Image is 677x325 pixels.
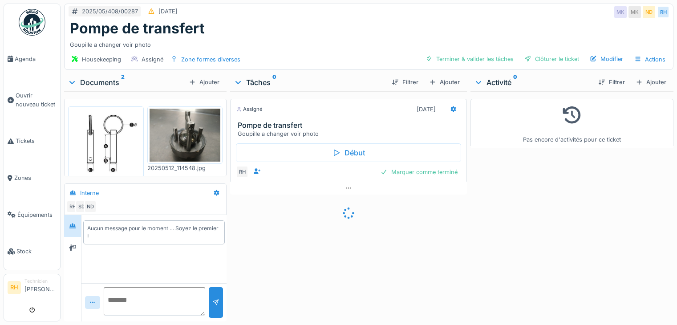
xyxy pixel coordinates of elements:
[121,77,125,88] sup: 2
[24,278,57,297] li: [PERSON_NAME]
[4,159,60,196] a: Zones
[15,55,57,63] span: Agenda
[84,200,97,213] div: ND
[14,174,57,182] span: Zones
[236,143,461,162] div: Début
[4,41,60,77] a: Agenda
[388,76,422,88] div: Filtrer
[181,55,240,64] div: Zone formes diverses
[75,200,88,213] div: SD
[80,189,99,197] div: Interne
[474,77,591,88] div: Activité
[521,53,583,65] div: Clôturer le ticket
[87,224,221,240] div: Aucun message pour le moment … Soyez le premier !
[16,91,57,108] span: Ouvrir nouveau ticket
[422,53,517,65] div: Terminer & valider les tâches
[513,77,517,88] sup: 0
[4,123,60,160] a: Tickets
[4,196,60,233] a: Équipements
[272,77,276,88] sup: 0
[8,281,21,294] li: RH
[68,77,185,88] div: Documents
[185,76,223,88] div: Ajouter
[417,105,436,114] div: [DATE]
[142,55,163,64] div: Assigné
[426,76,463,88] div: Ajouter
[8,278,57,299] a: RH Technicien[PERSON_NAME]
[377,166,461,178] div: Marquer comme terminé
[147,164,223,172] div: 20250512_114548.jpg
[586,53,627,65] div: Modifier
[4,233,60,270] a: Stock
[595,76,628,88] div: Filtrer
[628,6,641,18] div: MK
[82,7,138,16] div: 2025/05/408/00287
[16,247,57,256] span: Stock
[82,55,121,64] div: Housekeeping
[236,106,263,113] div: Assigné
[630,53,669,66] div: Actions
[66,200,79,213] div: RH
[16,137,57,145] span: Tickets
[150,109,221,162] img: dfoajqvu4mluy1z49fo6a0fapz7f
[70,109,142,181] img: sd44y9ot4gghvjtmqyygapyxoq7a
[70,37,668,49] div: Goupille a changer voir photo
[643,6,655,18] div: ND
[236,166,248,178] div: RH
[158,7,178,16] div: [DATE]
[657,6,669,18] div: RH
[632,76,670,88] div: Ajouter
[238,130,463,138] div: Goupille a changer voir photo
[17,211,57,219] span: Équipements
[476,103,668,144] div: Pas encore d'activités pour ce ticket
[238,121,463,130] h3: Pompe de transfert
[614,6,627,18] div: MK
[234,77,385,88] div: Tâches
[19,9,45,36] img: Badge_color-CXgf-gQk.svg
[24,278,57,284] div: Technicien
[4,77,60,123] a: Ouvrir nouveau ticket
[70,20,205,37] h1: Pompe de transfert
